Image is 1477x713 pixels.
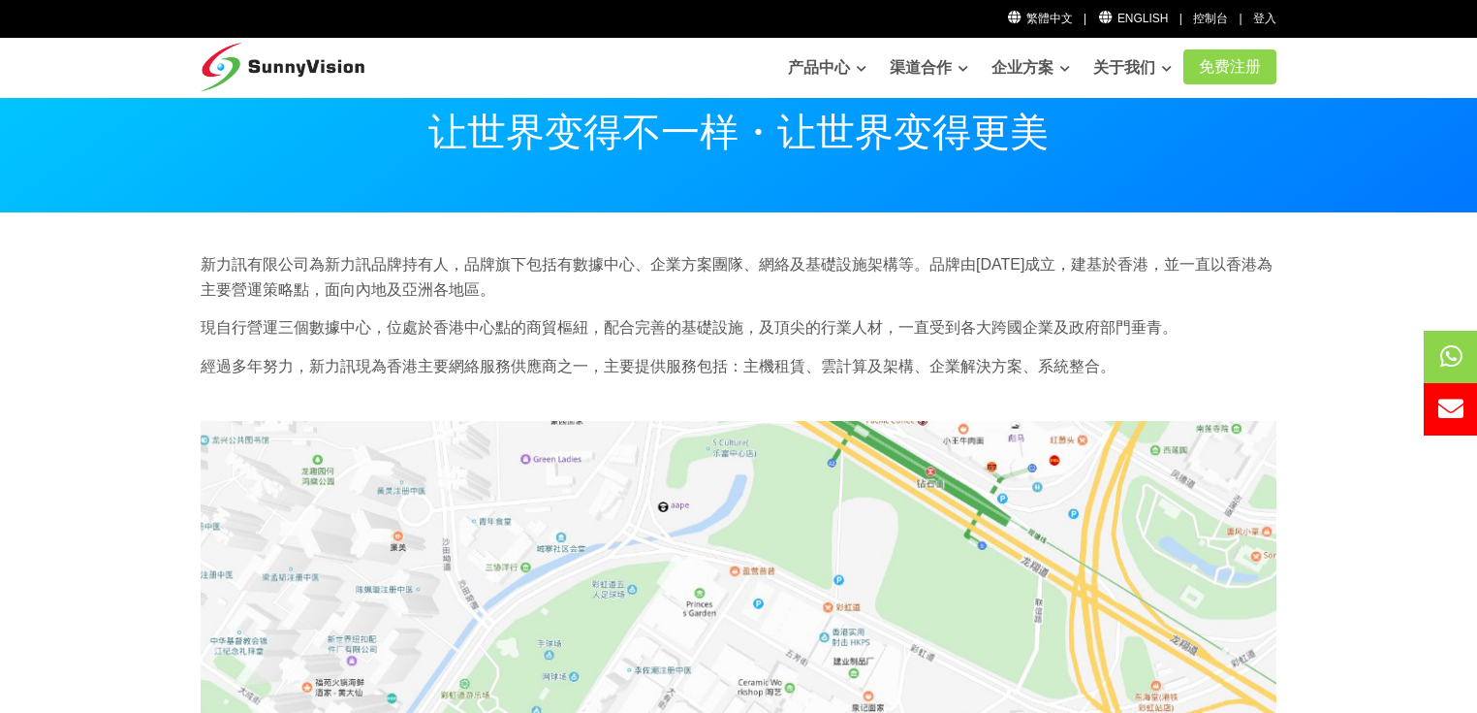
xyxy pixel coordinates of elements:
[1193,12,1228,25] a: 控制台
[1179,10,1182,28] li: |
[1240,10,1242,28] li: |
[201,252,1276,302] p: 新力訊有限公司為新力訊品牌持有人，品牌旗下包括有數據中心、企業方案團隊、網絡及基礎設施架構等。品牌由[DATE]成立，建基於香港，並一直以香港為主要營運策略點，面向內地及亞洲各地區。
[890,49,968,87] a: 渠道合作
[788,49,866,87] a: 产品中心
[201,113,1276,151] p: 让世界变得不一样・让世界变得更美
[1097,12,1168,25] a: English
[201,354,1276,379] p: 經過多年努力，新力訊現為香港主要網絡服務供應商之一，主要提供服務包括：主機租賃、雲計算及架構、企業解決方案、系統整合。
[1084,10,1086,28] li: |
[201,315,1276,340] p: 現自行營運三個數據中心，位處於香港中心點的商貿樞紐，配合完善的基礎設施，及頂尖的行業人材，一直受到各大跨國企業及政府部門垂青。
[1253,12,1276,25] a: 登入
[1093,49,1172,87] a: 关于我们
[991,49,1070,87] a: 企业方案
[1183,49,1276,84] a: 免费注册
[1006,12,1073,25] a: 繁體中文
